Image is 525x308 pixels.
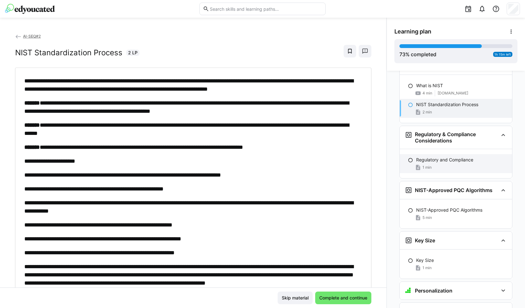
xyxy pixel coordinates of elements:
span: Learning plan [394,28,431,35]
span: 2 min [422,110,432,115]
h3: Key Size [415,237,435,244]
h3: Personalization [415,287,452,294]
span: 1 min [422,165,432,170]
span: 73 [399,51,405,57]
span: 4 min [422,91,432,96]
h3: Regulatory & Compliance Considerations [415,131,498,144]
h2: NIST Standardization Process [15,48,122,57]
span: 2 LP [128,50,138,56]
button: Skip material [278,292,313,304]
span: 1h 15m left [494,52,511,56]
a: AI-SEQ#2 [15,34,41,39]
span: Skip material [281,295,310,301]
span: Complete and continue [318,295,368,301]
span: 1 min [422,265,432,270]
span: [DOMAIN_NAME] [438,91,468,96]
p: What is NIST [416,82,443,89]
span: AI-SEQ#2 [23,34,41,39]
p: NIST Standardization Process [416,101,478,108]
h3: NIST-Approved PQC Algorithms [415,187,493,193]
p: Key Size [416,257,434,263]
p: Regulatory and Compliance [416,157,473,163]
button: Complete and continue [315,292,371,304]
p: NIST-Approved PQC Algorithms [416,207,482,213]
input: Search skills and learning paths… [209,6,322,12]
div: % completed [399,51,436,58]
span: 5 min [422,215,432,220]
